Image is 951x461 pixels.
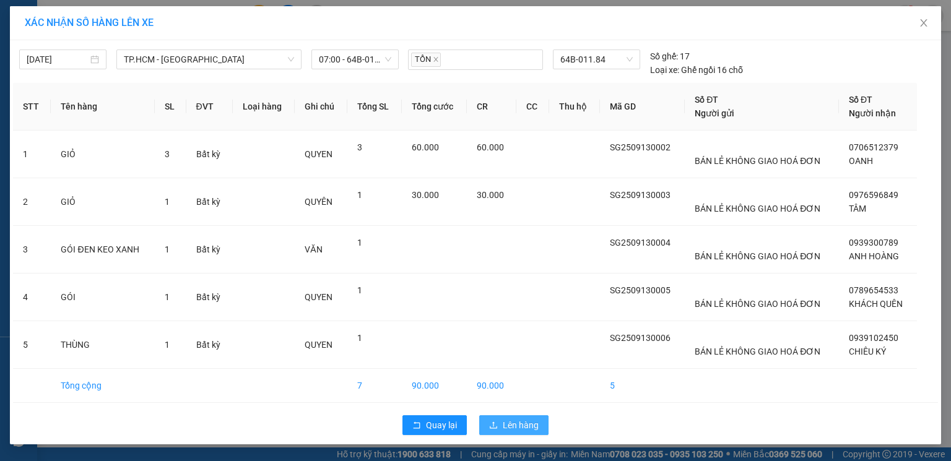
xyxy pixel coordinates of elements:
[695,95,718,105] span: Số ĐT
[402,369,467,403] td: 90.000
[305,244,322,254] span: VĂN
[695,347,820,356] span: BÁN LẺ KHÔNG GIAO HOÁ ĐƠN
[186,83,233,131] th: ĐVT
[27,53,88,66] input: 13/09/2025
[85,82,152,119] b: 107/1 , Đường 2/9 P1, TP Vĩnh Long
[186,131,233,178] td: Bất kỳ
[233,83,295,131] th: Loại hàng
[287,56,295,63] span: down
[849,299,903,309] span: KHÁCH QUÊN
[489,421,498,431] span: upload
[51,131,154,178] td: GIỎ
[155,83,186,131] th: SL
[650,50,690,63] div: 17
[6,67,85,94] li: VP TP. [PERSON_NAME]
[650,63,743,77] div: Ghế ngồi 16 chỗ
[433,56,439,62] span: close
[549,83,600,131] th: Thu hộ
[13,274,51,321] td: 4
[402,83,467,131] th: Tổng cước
[695,156,820,166] span: BÁN LẺ KHÔNG GIAO HOÁ ĐƠN
[477,190,504,200] span: 30.000
[319,50,391,69] span: 07:00 - 64B-011.84
[610,238,671,248] span: SG2509130004
[13,83,51,131] th: STT
[516,83,549,131] th: CC
[849,190,898,200] span: 0976596849
[357,190,362,200] span: 1
[849,238,898,248] span: 0939300789
[600,369,685,403] td: 5
[849,108,896,118] span: Người nhận
[650,50,678,63] span: Số ghế:
[402,415,467,435] button: rollbackQuay lại
[695,251,820,261] span: BÁN LẺ KHÔNG GIAO HOÁ ĐƠN
[165,149,170,159] span: 3
[849,156,873,166] span: OANH
[165,340,170,350] span: 1
[849,333,898,343] span: 0939102450
[849,285,898,295] span: 0789654533
[412,190,439,200] span: 30.000
[13,131,51,178] td: 1
[347,369,402,403] td: 7
[165,244,170,254] span: 1
[560,50,632,69] span: 64B-011.84
[85,67,165,80] li: VP Vĩnh Long
[85,83,94,92] span: environment
[25,17,154,28] span: XÁC NHẬN SỐ HÀNG LÊN XE
[13,178,51,226] td: 2
[124,50,294,69] span: TP.HCM - Vĩnh Long
[165,292,170,302] span: 1
[357,285,362,295] span: 1
[186,321,233,369] td: Bất kỳ
[695,204,820,213] span: BÁN LẺ KHÔNG GIAO HOÁ ĐƠN
[849,95,872,105] span: Số ĐT
[610,333,671,343] span: SG2509130006
[503,418,539,432] span: Lên hàng
[13,321,51,369] td: 5
[610,142,671,152] span: SG2509130002
[51,369,154,403] td: Tổng cộng
[695,299,820,309] span: BÁN LẺ KHÔNG GIAO HOÁ ĐƠN
[51,274,154,321] td: GÓI
[186,274,233,321] td: Bất kỳ
[610,190,671,200] span: SG2509130003
[305,340,332,350] span: QUYEN
[165,197,170,207] span: 1
[305,149,332,159] span: QUYEN
[347,83,402,131] th: Tổng SL
[919,18,929,28] span: close
[295,83,347,131] th: Ghi chú
[695,108,734,118] span: Người gửi
[51,321,154,369] td: THÙNG
[411,53,441,67] span: TỒN
[357,142,362,152] span: 3
[357,333,362,343] span: 1
[849,142,898,152] span: 0706512379
[305,197,332,207] span: QUYÊN
[186,178,233,226] td: Bất kỳ
[6,6,180,53] li: [PERSON_NAME] - 0931936768
[51,226,154,274] td: GÓI ĐEN KEO XANH
[849,347,886,356] span: CHIÊU KÝ
[849,251,899,261] span: ANH HOÀNG
[6,6,50,50] img: logo.jpg
[13,226,51,274] td: 3
[650,63,679,77] span: Loại xe:
[477,142,504,152] span: 60.000
[51,178,154,226] td: GIỎ
[610,285,671,295] span: SG2509130005
[186,226,233,274] td: Bất kỳ
[357,238,362,248] span: 1
[467,369,516,403] td: 90.000
[479,415,549,435] button: uploadLên hàng
[426,418,457,432] span: Quay lại
[412,142,439,152] span: 60.000
[412,421,421,431] span: rollback
[467,83,516,131] th: CR
[51,83,154,131] th: Tên hàng
[600,83,685,131] th: Mã GD
[305,292,332,302] span: QUYEN
[906,6,941,41] button: Close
